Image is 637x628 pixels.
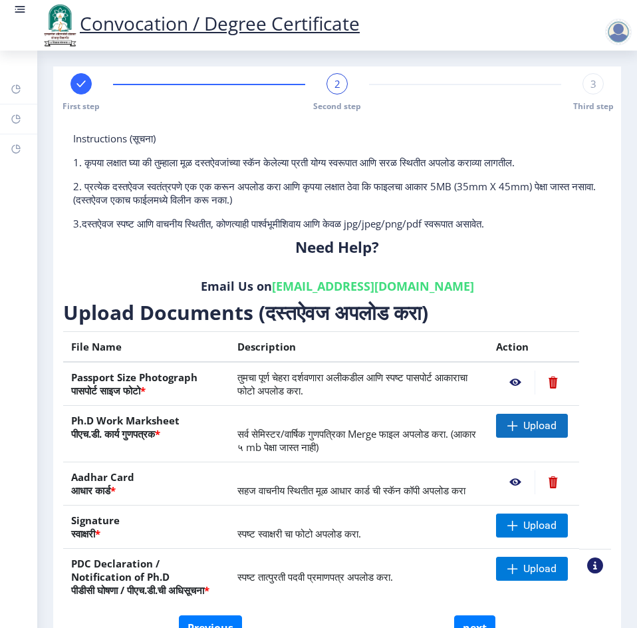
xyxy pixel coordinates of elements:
[535,371,571,394] nb-action: Delete File
[590,77,596,90] span: 3
[40,11,360,36] a: Convocation / Degree Certificate
[523,519,557,532] span: Upload
[229,332,488,363] th: Description
[63,406,229,462] th: Ph.D Work Marksheet पीएच.डी. कार्य गुणपत्रक
[40,3,80,48] img: logo
[295,237,379,257] b: Need Help?
[73,278,601,294] h6: Email Us on
[63,362,229,406] th: Passport Size Photograph पासपोर्ट साइज फोटो
[73,156,601,169] p: 1. कृपया लक्षात घ्या की तुम्हाला मूळ दस्तऐवजांच्या स्कॅन केलेल्या प्रती योग्य स्वरूपात आणि सरळ स्...
[523,562,557,575] span: Upload
[229,362,488,406] td: तुमचा पूर्ण चेहरा दर्शवणारा अलीकडील आणि स्पष्ट पासपोर्ट आकाराचा फोटो अपलोड करा.
[63,299,611,326] h3: Upload Documents (दस्तऐवज अपलोड करा)
[488,332,579,363] th: Action
[272,278,474,294] a: [EMAIL_ADDRESS][DOMAIN_NAME]
[63,332,229,363] th: File Name
[63,100,100,112] span: First step
[73,217,601,230] p: 3.दस्तऐवज स्पष्ट आणि वाचनीय स्थितीत, कोणत्याही पार्श्वभूमीशिवाय आणि केवळ jpg/jpeg/png/pdf स्वरूपा...
[73,132,156,145] span: Instructions (सूचना)
[496,470,535,494] nb-action: View File
[63,462,229,506] th: Aadhar Card आधार कार्ड
[237,484,465,497] span: सहज वाचनीय स्थितीत मूळ आधार कार्ड ची स्कॅन कॉपी अपलोड करा
[573,100,614,112] span: Third step
[63,549,229,605] th: PDC Declaration / Notification of Ph.D पीडीसी घोषणा / पीएच.डी.ची अधिसूचना
[334,77,340,90] span: 2
[63,506,229,549] th: Signature स्वाक्षरी
[313,100,361,112] span: Second step
[523,419,557,432] span: Upload
[237,427,476,454] span: सर्व सेमिस्टर/वार्षिक गुणपत्रिका Merge फाइल अपलोड करा. (आकार ५ mb पेक्षा जास्त नाही)
[73,180,601,206] p: 2. प्रत्येक दस्तऐवज स्वतंत्रपणे एक एक करून अपलोड करा आणि कृपया लक्षात ठेवा कि फाइलचा आकार 5MB (35...
[496,371,535,394] nb-action: View File
[535,470,571,494] nb-action: Delete File
[587,557,603,573] nb-action: View Sample PDC
[237,527,361,540] span: स्पष्ट स्वाक्षरी चा फोटो अपलोड करा.
[237,570,393,583] span: स्पष्ट तात्पुरती पदवी प्रमाणपत्र अपलोड करा.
